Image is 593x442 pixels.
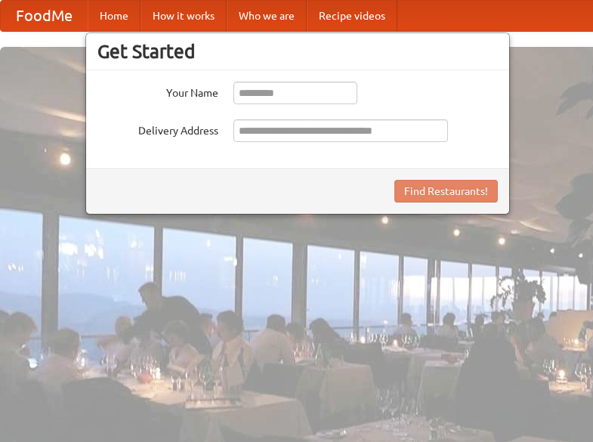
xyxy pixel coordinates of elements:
[97,119,218,138] label: Delivery Address
[1,1,88,31] a: FoodMe
[394,180,498,202] button: Find Restaurants!
[141,1,227,31] a: How it works
[97,82,218,100] label: Your Name
[307,1,397,31] a: Recipe videos
[97,40,498,63] h3: Get Started
[88,1,141,31] a: Home
[227,1,307,31] a: Who we are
